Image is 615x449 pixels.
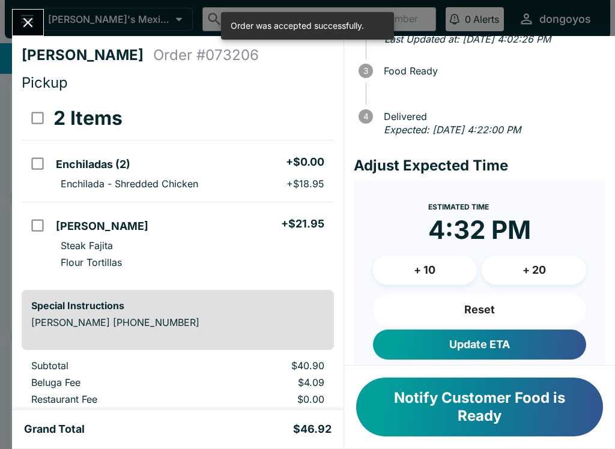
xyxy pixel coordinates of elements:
em: Last Updated at: [DATE] 4:02:26 PM [384,33,551,45]
p: Beluga Fee [31,376,187,388]
p: + $18.95 [286,178,324,190]
div: Order was accepted successfully. [231,16,364,36]
button: Close [13,10,43,35]
button: Reset [373,295,586,325]
p: Enchilada - Shredded Chicken [61,178,198,190]
span: Delivered [378,111,605,122]
table: orders table [22,97,334,280]
button: Notify Customer Food is Ready [356,378,603,436]
p: [PERSON_NAME] [PHONE_NUMBER] [31,316,324,328]
span: Pickup [22,74,68,91]
span: Food Ready [378,65,605,76]
time: 4:32 PM [428,214,531,246]
h5: $46.92 [293,422,332,436]
p: $0.00 [206,393,324,405]
button: + 20 [482,255,586,285]
button: Update ETA [373,330,586,360]
span: Estimated Time [428,202,489,211]
h5: Enchiladas (2) [56,157,130,172]
h5: + $21.95 [281,217,324,231]
h5: [PERSON_NAME] [56,219,148,234]
h4: Adjust Expected Time [354,157,605,175]
h4: [PERSON_NAME] [22,46,153,64]
p: Restaurant Fee [31,393,187,405]
p: Steak Fajita [61,240,113,252]
h5: Grand Total [24,422,85,436]
p: $4.09 [206,376,324,388]
p: Flour Tortillas [61,256,122,268]
text: 4 [363,112,368,121]
table: orders table [22,360,334,427]
h6: Special Instructions [31,300,324,312]
p: Subtotal [31,360,187,372]
em: Expected: [DATE] 4:22:00 PM [384,124,521,136]
p: $40.90 [206,360,324,372]
button: + 10 [373,255,477,285]
h4: Order # 073206 [153,46,259,64]
h5: + $0.00 [286,155,324,169]
text: 3 [363,66,368,76]
h3: 2 Items [53,106,123,130]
